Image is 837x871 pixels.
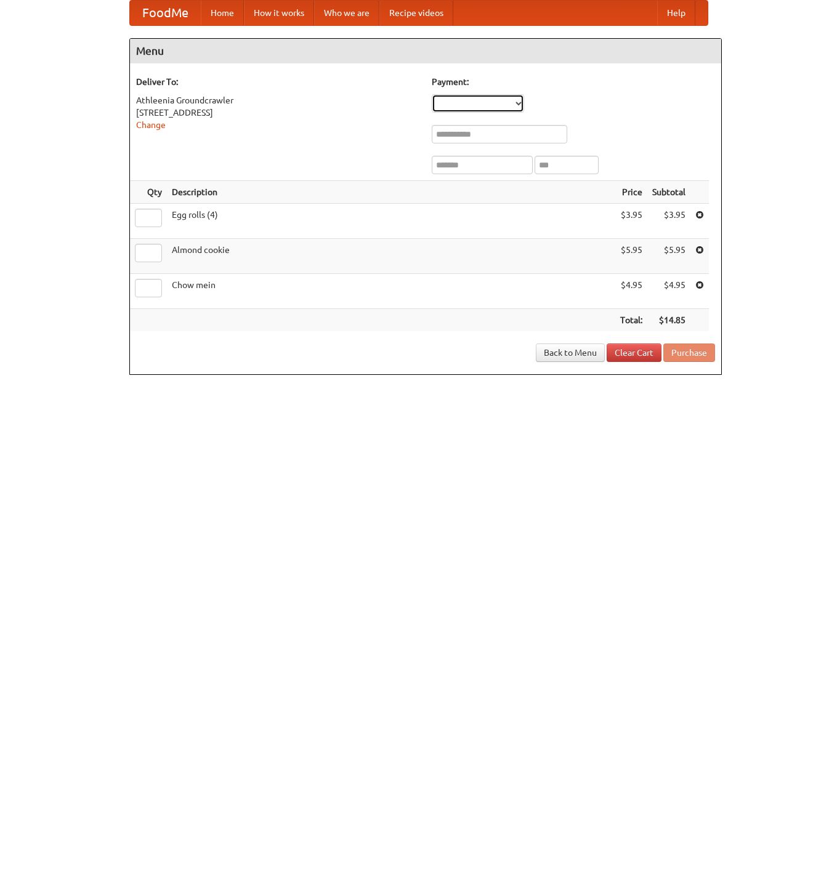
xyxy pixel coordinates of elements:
a: Change [136,120,166,130]
th: Price [615,181,647,204]
td: $5.95 [615,239,647,274]
a: Who we are [314,1,379,25]
h4: Menu [130,39,721,63]
td: $3.95 [647,204,690,239]
th: Total: [615,309,647,332]
a: Recipe videos [379,1,453,25]
a: Help [657,1,695,25]
td: $4.95 [615,274,647,309]
h5: Deliver To: [136,76,419,88]
td: Chow mein [167,274,615,309]
th: $14.85 [647,309,690,332]
th: Description [167,181,615,204]
button: Purchase [663,343,715,362]
td: $5.95 [647,239,690,274]
a: Clear Cart [607,343,661,362]
th: Subtotal [647,181,690,204]
div: Athleenia Groundcrawler [136,94,419,106]
td: Egg rolls (4) [167,204,615,239]
a: How it works [244,1,314,25]
td: $4.95 [647,274,690,309]
td: $3.95 [615,204,647,239]
td: Almond cookie [167,239,615,274]
h5: Payment: [432,76,715,88]
a: Home [201,1,244,25]
a: FoodMe [130,1,201,25]
a: Back to Menu [536,343,605,362]
th: Qty [130,181,167,204]
div: [STREET_ADDRESS] [136,106,419,119]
